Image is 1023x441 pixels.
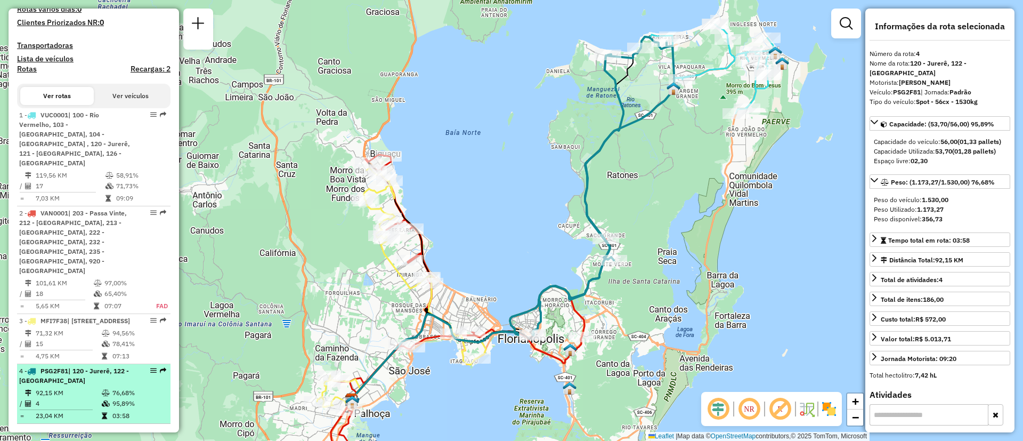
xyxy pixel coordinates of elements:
strong: Spot - 56cx - 1530kg [916,98,978,106]
div: Espaço livre: [874,156,1006,166]
td: / [19,181,25,191]
strong: R$ 572,00 [915,315,946,323]
div: Jornada Motorista: 09:20 [881,354,956,364]
strong: 56,00 [940,138,957,146]
div: Capacidade do veículo: [874,137,1006,147]
i: Tempo total em rota [102,353,107,359]
i: Distância Total [25,330,31,336]
span: | 100 - Rio Vermelho, 103 - [GEOGRAPHIC_DATA], 104 - [GEOGRAPHIC_DATA] , 120 - Jurerê, 121 - [GEO... [19,111,130,167]
td: 7,03 KM [35,193,105,204]
a: Peso: (1.173,27/1.530,00) 76,68% [870,174,1010,189]
span: Ocultar deslocamento [705,396,731,422]
span: 3 - [19,317,130,325]
i: Total de Atividades [25,400,31,407]
strong: R$ 5.013,71 [915,335,951,343]
div: Total hectolitro: [870,371,1010,380]
button: Ver rotas [20,87,94,105]
img: CDD Florianópolis [345,393,359,407]
i: % de utilização do peso [94,280,102,286]
h4: Lista de veículos [17,54,170,63]
span: 4 - [19,367,129,384]
td: 17 [35,181,105,191]
i: Distância Total [25,280,31,286]
span: PSG2F81 [40,367,68,375]
strong: 0 [100,18,104,27]
a: Tempo total em rota: 03:58 [870,232,1010,247]
a: Capacidade: (53,70/56,00) 95,89% [870,116,1010,131]
a: Nova sessão e pesquisa [188,13,209,37]
strong: (01,33 pallets) [957,138,1001,146]
a: Distância Total:92,15 KM [870,252,1010,267]
a: Total de itens:186,00 [870,292,1010,306]
i: % de utilização do peso [102,390,110,396]
em: Opções [150,210,157,216]
em: Rota exportada [160,367,166,374]
strong: 1.530,00 [922,196,948,204]
td: 92,15 KM [35,388,101,398]
span: + [852,395,859,408]
h4: Rotas vários dias: [17,5,170,14]
i: % de utilização da cubagem [102,341,110,347]
a: Custo total:R$ 572,00 [870,311,1010,326]
div: Total de itens: [881,295,944,304]
td: 15 [35,339,101,349]
td: 95,89% [112,398,166,409]
div: Nome da rota: [870,59,1010,78]
span: Peso do veículo: [874,196,948,204]
a: Valor total:R$ 5.013,71 [870,331,1010,346]
span: Peso: (1.173,27/1.530,00) 76,68% [891,178,995,186]
h4: Recargas: 2 [131,65,170,74]
td: 4,75 KM [35,351,101,362]
i: Total de Atividades [25,183,31,189]
td: FAD [145,301,168,311]
div: Map data © contributors,© 2025 TomTom, Microsoft [646,432,870,441]
span: Capacidade: (53,70/56,00) 95,89% [889,120,994,128]
span: 1 - [19,111,130,167]
em: Opções [150,111,157,118]
a: Exibir filtros [835,13,857,34]
span: VAN0001 [40,209,68,217]
h4: Transportadoras [17,41,170,50]
td: 4 [35,398,101,409]
td: 76,68% [112,388,166,398]
strong: Padrão [949,88,971,96]
span: VUC0001 [40,111,68,119]
img: FAD - Pirajubae [563,381,577,395]
div: Veículo: [870,87,1010,97]
span: | [676,432,677,440]
i: % de utilização da cubagem [105,183,113,189]
img: PA Ilha [768,46,782,60]
div: Capacidade Utilizada: [874,147,1006,156]
a: Jornada Motorista: 09:20 [870,351,1010,365]
td: 65,40% [104,288,145,299]
a: Leaflet [648,432,674,440]
td: 09:09 [116,193,166,204]
i: Tempo total em rota [94,303,99,309]
span: Ocultar NR [736,396,762,422]
i: % de utilização do peso [102,330,110,336]
button: Ver veículos [94,87,167,105]
strong: 0 [77,4,82,14]
img: 2311 - Warecloud Vargem do Bom Jesus [775,57,789,70]
span: Tempo total em rota: 03:58 [888,236,970,244]
span: Exibir rótulo [767,396,793,422]
span: − [852,411,859,424]
a: Rotas [17,65,37,74]
td: = [19,301,25,311]
i: Total de Atividades [25,291,31,297]
img: Ilha Centro [563,343,577,357]
td: 71,32 KM [35,328,101,339]
td: 03:58 [112,411,166,421]
strong: PSG2F81 [893,88,921,96]
td: / [19,339,25,349]
td: 97,00% [104,278,145,288]
td: / [19,398,25,409]
strong: [PERSON_NAME] [899,78,951,86]
td: 71,73% [116,181,166,191]
i: Tempo total em rota [105,195,111,202]
td: 78,41% [112,339,166,349]
h4: Atividades [870,390,1010,400]
td: 58,91% [116,170,166,181]
strong: 02,30 [911,157,928,165]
